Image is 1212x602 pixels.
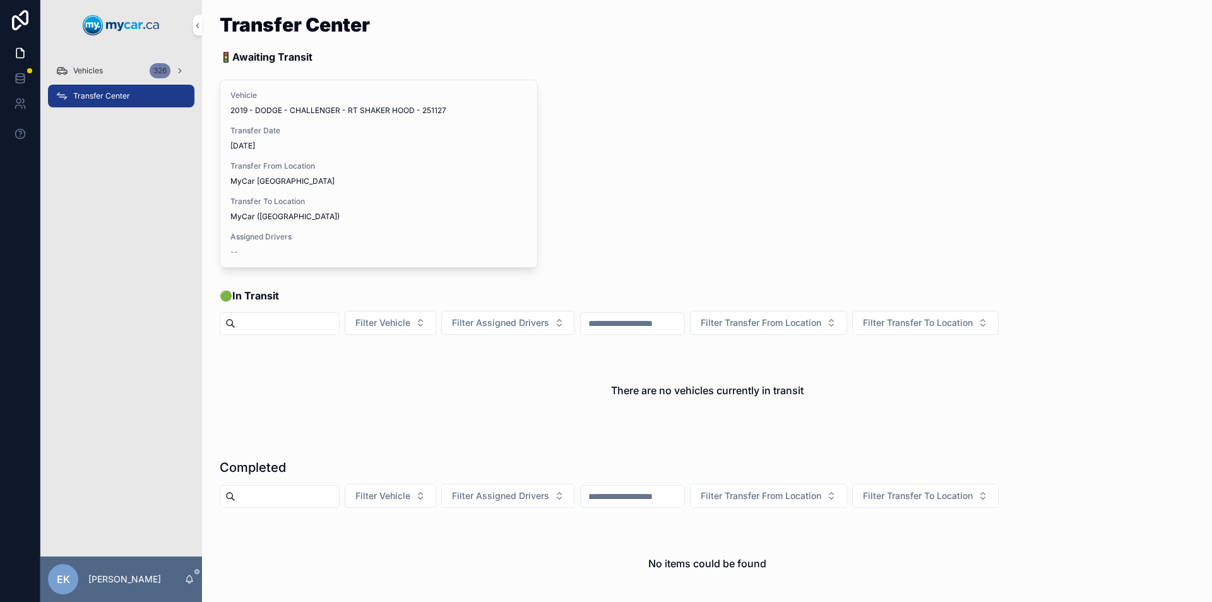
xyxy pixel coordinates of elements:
[690,484,847,508] button: Select Button
[690,311,847,335] button: Select Button
[83,15,160,35] img: App logo
[220,459,286,476] h1: Completed
[701,490,821,502] span: Filter Transfer From Location
[88,573,161,586] p: [PERSON_NAME]
[220,288,279,303] span: 🟢
[48,85,194,107] a: Transfer Center
[441,311,575,335] button: Select Button
[40,51,202,124] div: scrollable content
[230,196,527,207] span: Transfer To Location
[230,161,527,171] span: Transfer From Location
[345,311,436,335] button: Select Button
[852,311,999,335] button: Select Button
[73,91,130,101] span: Transfer Center
[452,316,549,329] span: Filter Assigned Drivers
[863,490,973,502] span: Filter Transfer To Location
[863,316,973,329] span: Filter Transfer To Location
[220,49,370,64] p: 🚦
[345,484,436,508] button: Select Button
[230,212,340,222] span: MyCar ([GEOGRAPHIC_DATA])
[230,176,335,186] span: MyCar [GEOGRAPHIC_DATA]
[648,556,766,571] h2: No items could be found
[701,316,821,329] span: Filter Transfer From Location
[220,80,538,268] a: Vehicle2019 - DODGE - CHALLENGER - RT SHAKER HOOD - 251127Transfer Date[DATE]Transfer From Locati...
[230,126,527,136] span: Transfer Date
[230,105,446,116] span: 2019 - DODGE - CHALLENGER - RT SHAKER HOOD - 251127
[230,141,527,151] span: [DATE]
[232,289,279,302] strong: In Transit
[220,15,370,34] h1: Transfer Center
[441,484,575,508] button: Select Button
[232,51,312,63] strong: Awaiting Transit
[57,572,70,587] span: EK
[230,90,527,100] span: Vehicle
[452,490,549,502] span: Filter Assigned Drivers
[611,383,804,398] h2: There are no vehicles currently in transit
[852,484,999,508] button: Select Button
[48,59,194,82] a: Vehicles326
[355,316,410,329] span: Filter Vehicle
[73,66,103,76] span: Vehicles
[230,247,238,257] span: --
[230,232,527,242] span: Assigned Drivers
[150,63,170,78] div: 326
[355,490,410,502] span: Filter Vehicle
